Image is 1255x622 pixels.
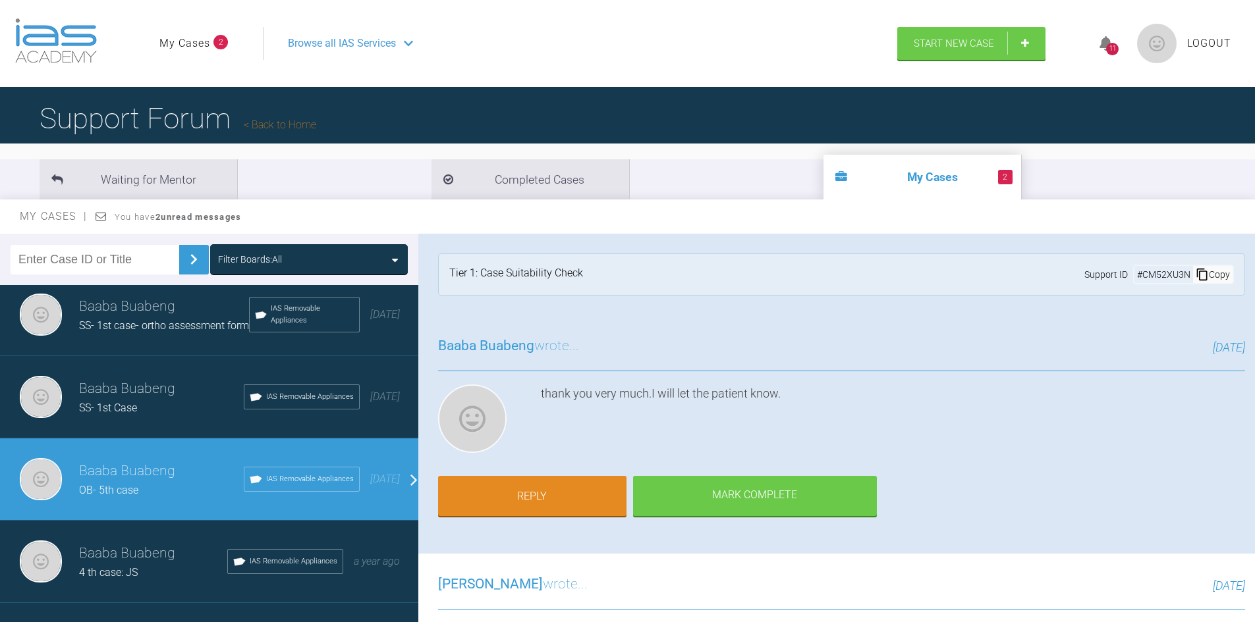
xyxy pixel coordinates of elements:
div: thank you very much.I will let the patient know. [541,384,1245,458]
span: a year ago [354,555,400,567]
h3: Baaba Buabeng [79,542,227,565]
div: # CM52XU3N [1134,267,1193,282]
span: [DATE] [1213,340,1245,354]
img: chevronRight.28bd32b0.svg [183,249,204,270]
h3: Baaba Buabeng [79,296,249,318]
span: [DATE] [370,308,400,321]
span: OB- 5th case [79,484,138,496]
img: Baaba Buabeng [20,376,62,418]
span: Baaba Buabeng [438,338,534,353]
span: IAS Removable Appliances [266,391,354,403]
h3: Baaba Buabeng [79,460,244,482]
span: [DATE] [1213,579,1245,592]
div: Mark Complete [633,476,877,517]
span: Browse all IAS Services [288,35,396,52]
h3: wrote... [438,573,588,596]
span: IAS Removable Appliances [250,556,337,567]
a: Logout [1187,35,1231,52]
img: Baaba Buabeng [20,540,62,583]
img: Baaba Buabeng [438,384,507,453]
span: 2 [213,35,228,49]
img: Baaba Buabeng [20,458,62,500]
span: SS- 1st Case [79,402,137,414]
span: 4 th case: JS [79,566,138,579]
a: Reply [438,476,627,517]
h3: wrote... [438,335,579,357]
span: My Cases [20,210,88,222]
div: Tier 1: Case Suitability Check [449,265,583,284]
span: You have [115,212,242,222]
a: Back to Home [244,118,316,131]
h1: Support Forum [40,95,316,142]
input: Enter Case ID or Title [11,245,179,274]
span: [DATE] [370,390,400,403]
span: IAS Removable Appliances [271,303,354,326]
img: Baaba Buabeng [20,294,62,336]
li: Completed Cases [432,159,629,199]
span: 2 [998,170,1013,184]
div: 11 [1106,43,1119,55]
span: [PERSON_NAME] [438,576,543,592]
span: Support ID [1084,267,1128,282]
img: logo-light.3e3ef733.png [15,18,97,63]
span: SS- 1st case- ortho assessment form [79,319,249,332]
h3: Baaba Buabeng [79,378,244,400]
span: IAS Removable Appliances [266,473,354,485]
strong: 2 unread messages [155,212,241,222]
a: My Cases [159,35,210,52]
li: Waiting for Mentor [40,159,237,199]
li: My Cases [823,155,1021,199]
a: Start New Case [897,27,1046,60]
div: Filter Boards: All [218,252,282,267]
div: Copy [1193,266,1233,283]
span: [DATE] [370,473,400,485]
img: profile.png [1137,24,1177,63]
span: Start New Case [914,38,994,49]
